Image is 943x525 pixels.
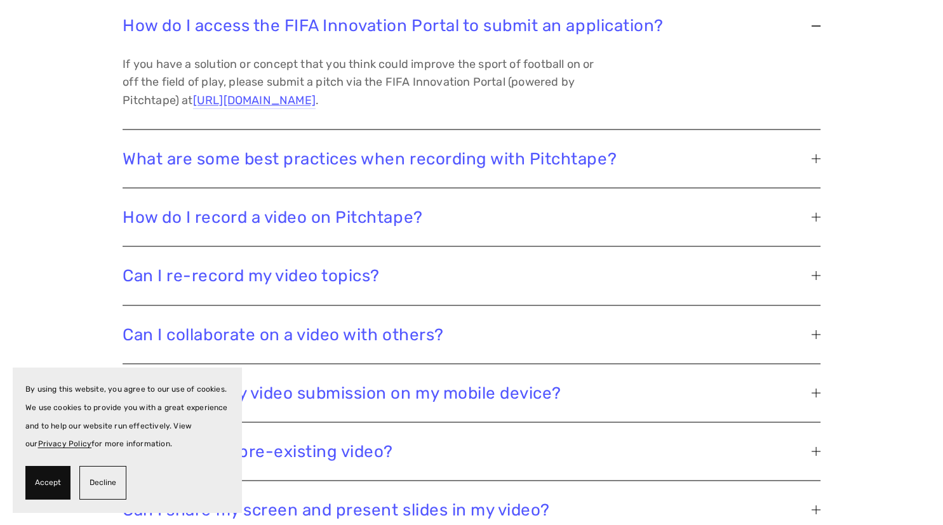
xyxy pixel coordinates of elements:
button: Can I upload a pre-existing video? [123,423,820,481]
p: If you have a solution or concept that you think could improve the sport of football on or off th... [123,56,611,110]
button: Can I record my video submission on my mobile device? [123,364,820,422]
a: Privacy Policy [38,439,92,448]
span: Can I collaborate on a video with others? [123,325,811,345]
button: Decline [79,466,126,500]
span: How do I record a video on Pitchtape? [123,208,811,227]
p: By using this website, you agree to our use of cookies. We use cookies to provide you with a grea... [25,380,229,453]
span: Decline [90,474,116,492]
span: Accept [35,474,61,492]
span: Can I share my screen and present slides in my video? [123,500,811,520]
span: How do I access the FIFA Innovation Portal to submit an application? [123,17,811,36]
iframe: Chat Widget [879,464,943,525]
span: Can I re-record my video topics? [123,266,811,286]
button: How do I record a video on Pitchtape? [123,189,820,246]
span: What are some best practices when recording with Pitchtape? [123,149,811,169]
section: Cookie banner [13,368,241,512]
button: Can I collaborate on a video with others? [123,306,820,364]
a: [URL][DOMAIN_NAME] [193,94,316,109]
span: Can I upload a pre-existing video? [123,442,811,462]
button: Accept [25,466,70,500]
span: Can I record my video submission on my mobile device? [123,383,811,403]
button: What are some best practices when recording with Pitchtape? [123,130,820,188]
div: How do I access the FIFA Innovation Portal to submit an application? [123,56,820,130]
button: Can I re-record my video topics? [123,247,820,305]
u: [URL][DOMAIN_NAME] [193,94,316,108]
